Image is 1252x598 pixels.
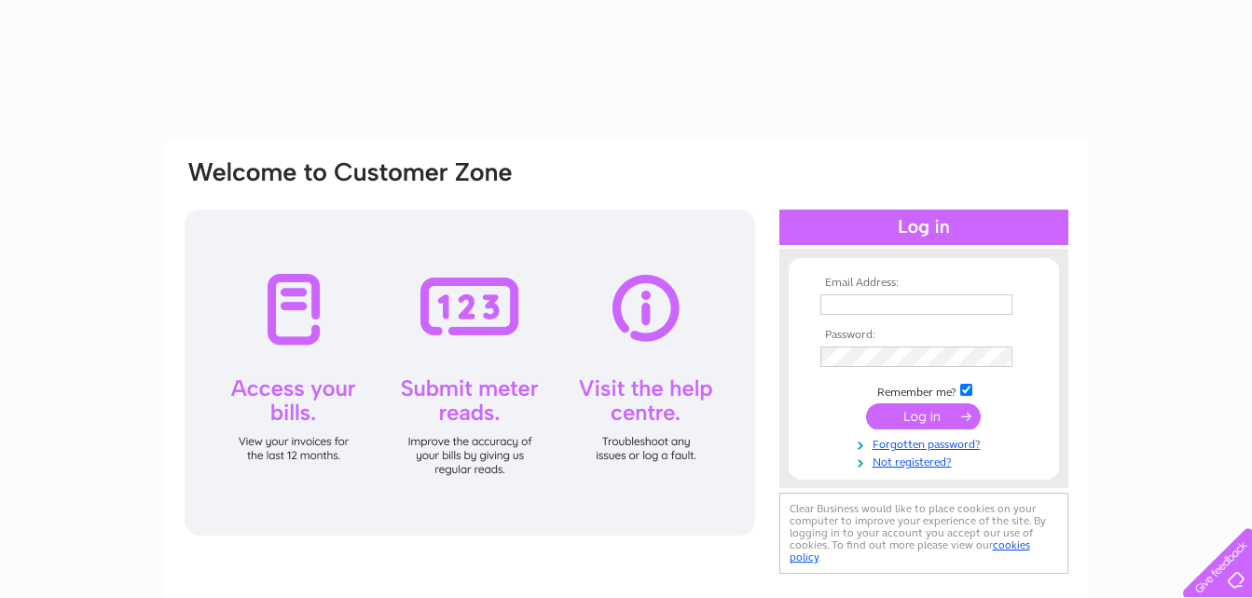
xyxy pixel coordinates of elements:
[820,434,1032,452] a: Forgotten password?
[866,403,981,429] input: Submit
[779,493,1068,574] div: Clear Business would like to place cookies on your computer to improve your experience of the sit...
[820,452,1032,469] a: Not registered?
[816,329,1032,342] th: Password:
[790,538,1030,564] a: cookies policy
[816,381,1032,400] td: Remember me?
[816,277,1032,290] th: Email Address:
